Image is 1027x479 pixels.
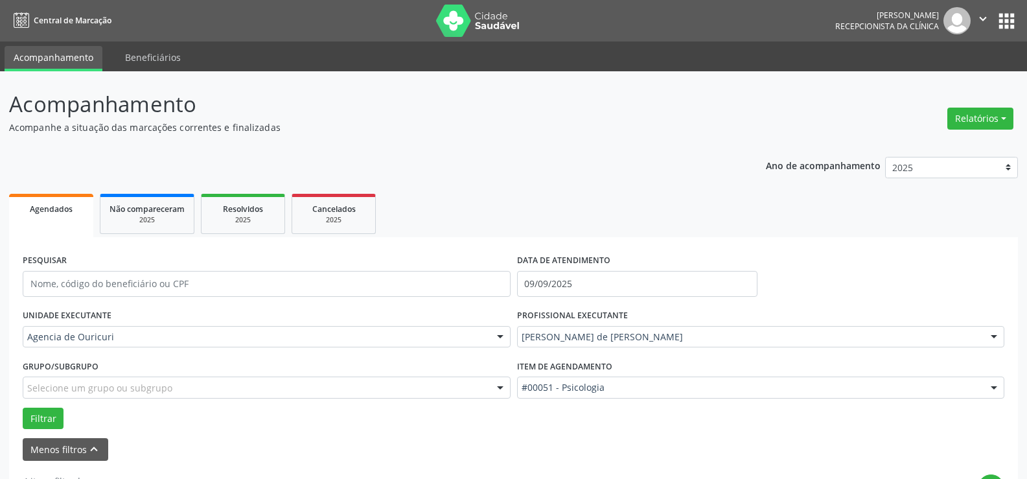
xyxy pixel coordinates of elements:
button: Filtrar [23,408,63,430]
span: Selecione um grupo ou subgrupo [27,381,172,395]
i: keyboard_arrow_up [87,442,101,456]
p: Acompanhe a situação das marcações correntes e finalizadas [9,121,715,134]
button: Relatórios [947,108,1013,130]
label: UNIDADE EXECUTANTE [23,306,111,326]
a: Central de Marcação [9,10,111,31]
div: 2025 [110,215,185,225]
a: Acompanhamento [5,46,102,71]
button:  [971,7,995,34]
div: 2025 [211,215,275,225]
input: Selecione um intervalo [517,271,757,297]
span: Cancelados [312,204,356,215]
i:  [976,12,990,26]
label: PESQUISAR [23,251,67,271]
div: [PERSON_NAME] [835,10,939,21]
span: Não compareceram [110,204,185,215]
span: Recepcionista da clínica [835,21,939,32]
span: [PERSON_NAME] de [PERSON_NAME] [522,331,978,344]
a: Beneficiários [116,46,190,69]
p: Acompanhamento [9,88,715,121]
label: Item de agendamento [517,356,612,377]
label: DATA DE ATENDIMENTO [517,251,610,271]
input: Nome, código do beneficiário ou CPF [23,271,511,297]
span: Resolvidos [223,204,263,215]
label: PROFISSIONAL EXECUTANTE [517,306,628,326]
span: Central de Marcação [34,15,111,26]
span: #00051 - Psicologia [522,381,978,394]
span: Agencia de Ouricuri [27,331,484,344]
span: Agendados [30,204,73,215]
div: 2025 [301,215,366,225]
button: apps [995,10,1018,32]
button: Menos filtroskeyboard_arrow_up [23,438,108,461]
label: Grupo/Subgrupo [23,356,98,377]
p: Ano de acompanhamento [766,157,881,173]
img: img [943,7,971,34]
